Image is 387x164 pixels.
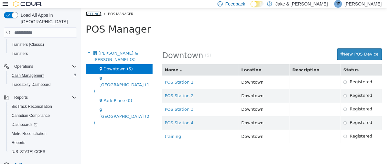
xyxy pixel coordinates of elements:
button: Status [263,59,279,65]
button: Metrc Reconciliation [6,129,80,138]
span: [GEOGRAPHIC_DATA] (1) [13,74,69,86]
span: Metrc Reconciliation [9,130,77,138]
a: POS Station 1 [84,72,113,77]
span: Registered [269,112,292,117]
td: Downtown [158,108,209,122]
h1: POS Manager [5,16,301,26]
span: Park Place (0) [23,90,51,95]
span: Reports [9,139,77,147]
span: Canadian Compliance [12,113,50,118]
span: Washington CCRS [9,148,77,156]
span: [PERSON_NAME] & [PERSON_NAME] (8) [13,43,57,54]
a: [US_STATE] CCRS [9,148,48,156]
button: Traceabilty Dashboard [6,80,80,89]
button: BioTrack Reconciliation [6,102,80,111]
button: Cash Management [6,71,80,80]
span: Reports [12,140,25,145]
button: Description [211,59,240,65]
a: POS Station 3 [84,99,113,104]
button: [US_STATE] CCRS [6,147,80,156]
span: Metrc Reconciliation [12,131,47,136]
td: Downtown [158,95,209,108]
span: BioTrack Reconciliation [9,103,77,110]
td: Downtown [158,122,209,135]
button: Location [161,59,182,65]
a: Transfers [9,50,30,57]
button: Name [84,59,102,65]
a: Dashboards [6,120,80,129]
span: Registered [269,99,292,104]
button: Reports [1,93,80,102]
a: Canadian Compliance [9,112,52,119]
p: (5) [124,44,131,51]
a: Transfers (Classic) [9,41,47,48]
span: Operations [14,64,33,69]
a: training [84,126,100,131]
a: Traceabilty Dashboard [9,81,53,88]
span: Reports [14,95,28,100]
span: Dashboards [9,121,77,128]
span: Canadian Compliance [9,112,77,119]
span: Operations [12,63,77,70]
span: Reports [12,94,77,101]
button: Canadian Compliance [6,111,80,120]
td: Downtown [158,81,209,95]
span: Registered [269,126,292,131]
button: Operations [12,63,36,70]
span: POS Manager [27,3,52,8]
a: POS Station 2 [84,85,113,90]
h2: Downtown [81,40,191,52]
button: Reports [12,94,30,101]
a: Cash Management [9,72,47,79]
span: Traceabilty Dashboard [9,81,77,88]
td: Downtown [158,67,209,81]
span: Transfers (Classic) [9,41,77,48]
span: Downtown (5) [23,58,52,63]
span: Transfers [9,50,77,57]
span: Transfers [12,51,28,56]
span: Traceabilty Dashboard [12,82,50,87]
button: Transfers (Classic) [6,40,80,49]
button: New POS Device [256,40,301,52]
button: Transfers [6,49,80,58]
span: BioTrack Reconciliation [12,104,52,109]
span: Transfers (Classic) [12,42,44,47]
span: Load All Apps in [GEOGRAPHIC_DATA] [18,12,77,25]
a: POS Station 4 [84,112,113,117]
input: Dark Mode [251,1,264,7]
img: Cova [13,1,42,7]
span: Registered [269,72,292,77]
span: Feedback [225,1,245,7]
a: Dashboards [9,121,40,128]
span: Cash Management [9,72,77,79]
a: Reports [9,139,28,147]
span: [US_STATE] CCRS [12,149,45,154]
a: BioTrack Reconciliation [9,103,55,110]
button: Reports [6,138,80,147]
span: Cash Management [12,73,44,78]
a: Settings [5,3,21,8]
span: [GEOGRAPHIC_DATA] (2) [13,106,69,117]
span: Registered [269,85,292,90]
span: Dashboards [12,122,38,127]
button: Operations [1,62,80,71]
a: Metrc Reconciliation [9,130,49,138]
